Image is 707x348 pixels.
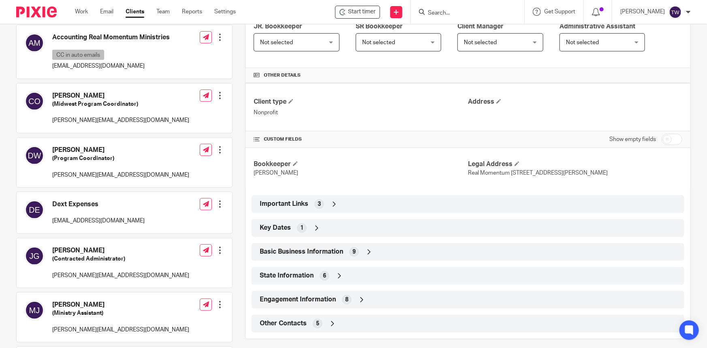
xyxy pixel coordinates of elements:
label: Show empty fields [609,135,656,143]
h5: (Ministry Assistant) [52,309,189,317]
p: [PERSON_NAME][EMAIL_ADDRESS][DOMAIN_NAME] [52,326,189,334]
p: [PERSON_NAME] [620,8,665,16]
span: Not selected [464,40,497,45]
p: [PERSON_NAME][EMAIL_ADDRESS][DOMAIN_NAME] [52,171,189,179]
h4: Address [468,98,682,106]
span: Other Contacts [260,319,307,328]
span: Not selected [362,40,395,45]
a: Team [156,8,170,16]
a: Settings [214,8,236,16]
p: [EMAIL_ADDRESS][DOMAIN_NAME] [52,62,170,70]
h4: [PERSON_NAME] [52,301,189,309]
h5: (Midwest Program Coordinator) [52,100,189,108]
div: REAL MOMENTUM Ministries, Inc [335,6,380,19]
span: 1 [300,224,303,232]
span: Basic Business Information [260,248,343,256]
span: Administrative Assistant [560,23,635,30]
h4: Dext Expenses [52,200,145,209]
img: svg%3E [25,92,44,111]
h4: Client type [254,98,468,106]
h5: (Program Coordinator) [52,154,189,162]
img: svg%3E [669,6,682,19]
span: Important Links [260,200,308,208]
span: Client Manager [457,23,504,30]
span: JR. Bookkeeper [254,23,302,30]
h5: (Contracted Administrator) [52,255,189,263]
img: svg%3E [25,33,44,53]
span: Other details [264,72,301,79]
p: [EMAIL_ADDRESS][DOMAIN_NAME] [52,217,145,225]
h4: Legal Address [468,160,682,169]
h4: Accounting Real Momentum Ministries [52,33,170,42]
p: CC in auto emails [52,50,104,60]
span: 3 [318,200,321,208]
h4: CUSTOM FIELDS [254,136,468,143]
img: svg%3E [25,246,44,266]
span: [PERSON_NAME] [254,170,298,176]
span: 9 [352,248,356,256]
span: Get Support [544,9,575,15]
span: Not selected [260,40,293,45]
span: Real Momentum [STREET_ADDRESS][PERSON_NAME] [468,170,608,176]
img: svg%3E [25,146,44,165]
span: 5 [316,320,319,328]
span: State Information [260,271,314,280]
span: 6 [323,272,326,280]
a: Clients [126,8,144,16]
span: 8 [345,296,348,304]
h4: [PERSON_NAME] [52,246,189,255]
img: svg%3E [25,200,44,220]
p: [PERSON_NAME][EMAIL_ADDRESS][DOMAIN_NAME] [52,271,189,280]
a: Reports [182,8,202,16]
a: Email [100,8,113,16]
p: Nonprofit [254,109,468,117]
span: SR Bookkeeper [356,23,403,30]
img: svg%3E [25,301,44,320]
h4: Bookkeeper [254,160,468,169]
img: Pixie [16,6,57,17]
p: [PERSON_NAME][EMAIL_ADDRESS][DOMAIN_NAME] [52,116,189,124]
span: Engagement Information [260,295,336,304]
input: Search [427,10,500,17]
h4: [PERSON_NAME] [52,146,189,154]
span: Key Dates [260,224,291,232]
h4: [PERSON_NAME] [52,92,189,100]
span: Not selected [566,40,599,45]
span: Start timer [348,8,376,16]
a: Work [75,8,88,16]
